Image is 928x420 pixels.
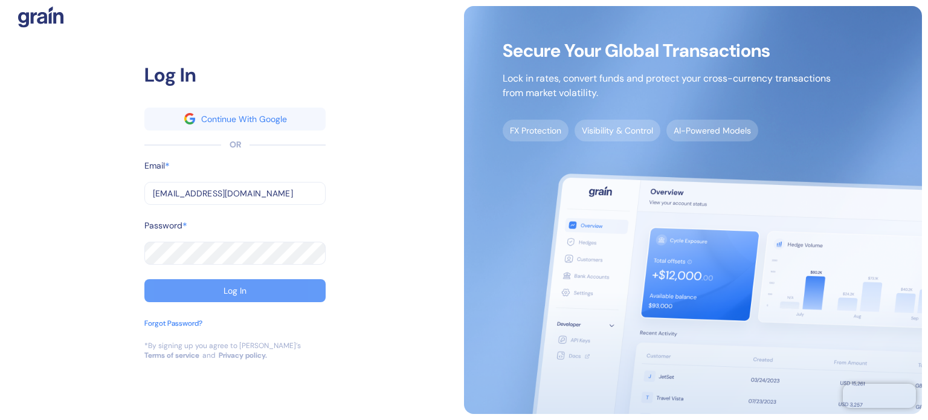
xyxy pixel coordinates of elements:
[575,120,660,141] span: Visibility & Control
[144,318,202,329] div: Forgot Password?
[184,113,195,124] img: google
[230,138,241,151] div: OR
[144,318,202,341] button: Forgot Password?
[464,6,922,414] img: signup-main-image
[843,384,916,408] iframe: Chatra live chat
[666,120,758,141] span: AI-Powered Models
[503,45,831,57] span: Secure Your Global Transactions
[18,6,63,28] img: logo
[144,341,301,351] div: *By signing up you agree to [PERSON_NAME]’s
[219,351,267,360] a: Privacy policy.
[224,286,246,295] div: Log In
[144,60,326,89] div: Log In
[503,71,831,100] p: Lock in rates, convert funds and protect your cross-currency transactions from market volatility.
[503,120,569,141] span: FX Protection
[144,108,326,131] button: googleContinue With Google
[202,351,216,360] div: and
[201,115,287,123] div: Continue With Google
[144,219,182,232] label: Password
[144,160,165,172] label: Email
[144,182,326,205] input: example@email.com
[144,279,326,302] button: Log In
[144,351,199,360] a: Terms of service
